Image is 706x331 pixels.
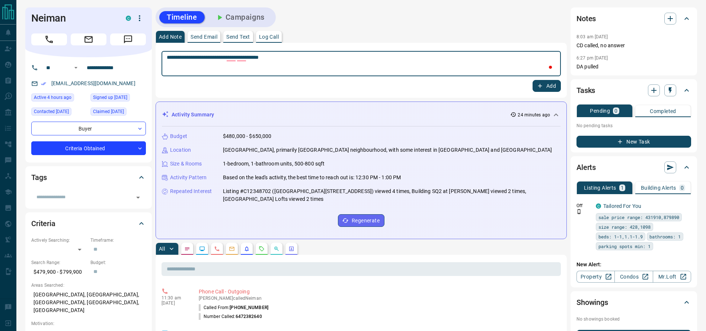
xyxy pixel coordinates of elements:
p: Timeframe: [90,237,146,244]
p: CD called, no answer [576,42,691,49]
button: Regenerate [338,214,384,227]
p: Number Called: [199,313,262,320]
h2: Criteria [31,218,55,229]
svg: Emails [229,246,235,252]
h2: Tasks [576,84,595,96]
p: $480,000 - $650,000 [223,132,272,140]
p: 0 [614,108,617,113]
p: Based on the lead's activity, the best time to reach out is: 12:30 PM - 1:00 PM [223,174,401,181]
span: bathrooms: 1 [649,233,681,240]
div: Criteria Obtained [31,141,146,155]
a: Mr.Loft [653,271,691,283]
a: [EMAIL_ADDRESS][DOMAIN_NAME] [51,80,135,86]
p: 8:03 am [DATE] [576,34,608,39]
p: Actively Searching: [31,237,87,244]
p: [DATE] [162,301,188,306]
a: Condos [614,271,653,283]
div: Alerts [576,158,691,176]
div: Showings [576,293,691,311]
p: Completed [650,109,676,114]
button: New Task [576,136,691,148]
button: Add [533,80,561,92]
p: [GEOGRAPHIC_DATA], [GEOGRAPHIC_DATA], [GEOGRAPHIC_DATA], [GEOGRAPHIC_DATA], [GEOGRAPHIC_DATA] [31,289,146,316]
div: Wed Oct 15 2025 [31,93,87,104]
svg: Opportunities [274,246,279,252]
svg: Listing Alerts [244,246,250,252]
p: Pending [590,108,610,113]
h2: Showings [576,296,608,308]
svg: Lead Browsing Activity [199,246,205,252]
svg: Agent Actions [288,246,294,252]
svg: Calls [214,246,220,252]
p: Location [170,146,191,154]
h2: Alerts [576,161,596,173]
span: Contacted [DATE] [34,108,69,115]
p: 1 [621,185,624,190]
p: Areas Searched: [31,282,146,289]
p: Called From: [199,304,268,311]
p: Phone Call - Outgoing [199,288,558,296]
div: Tags [31,168,146,186]
p: Repeated Interest [170,187,212,195]
a: Property [576,271,615,283]
p: Activity Summary [172,111,214,119]
div: condos.ca [126,16,131,21]
p: Log Call [259,34,279,39]
button: Timeline [159,11,205,23]
p: Budget [170,132,187,140]
p: 1-bedroom, 1-bathroom units, 500-800 sqft [223,160,325,168]
span: parking spots min: 1 [598,242,651,250]
div: Activity Summary24 minutes ago [162,108,560,122]
p: Add Note [159,34,182,39]
span: sale price range: 431910,879890 [598,213,679,221]
p: [PERSON_NAME] called Neiman [199,296,558,301]
p: [GEOGRAPHIC_DATA], primarily [GEOGRAPHIC_DATA] neighbourhood, with some interest in [GEOGRAPHIC_D... [223,146,552,154]
h2: Tags [31,171,47,183]
p: Listing #C12348702 ([GEOGRAPHIC_DATA][STREET_ADDRESS]) viewed 4 times, Building SQ2 at [PERSON_NA... [223,187,560,203]
p: No pending tasks [576,120,691,131]
h1: Neiman [31,12,115,24]
p: Off [576,202,591,209]
p: Size & Rooms [170,160,202,168]
span: size range: 428,1098 [598,223,651,231]
p: Building Alerts [641,185,676,190]
p: 0 [681,185,684,190]
p: No showings booked [576,316,691,322]
span: [PHONE_NUMBER] [230,305,268,310]
p: All [159,246,165,251]
div: Thu Mar 06 2025 [90,93,146,104]
div: Mon Sep 22 2025 [31,107,87,118]
p: 24 minutes ago [518,112,550,118]
p: Activity Pattern [170,174,207,181]
span: 6472382640 [236,314,262,319]
p: $479,900 - $799,900 [31,266,87,278]
svg: Requests [259,246,265,252]
p: Send Email [191,34,217,39]
div: Notes [576,10,691,28]
p: DA pulled [576,63,691,71]
span: Active 4 hours ago [34,94,71,101]
div: Tasks [576,81,691,99]
h2: Notes [576,13,596,25]
span: Claimed [DATE] [93,108,124,115]
p: Listing Alerts [584,185,616,190]
button: Campaigns [208,11,272,23]
p: 6:27 pm [DATE] [576,55,608,61]
div: condos.ca [596,203,601,209]
p: 11:30 am [162,295,188,301]
div: Buyer [31,122,146,135]
span: Call [31,33,67,45]
p: Budget: [90,259,146,266]
span: Signed up [DATE] [93,94,127,101]
a: Tailored For You [603,203,641,209]
svg: Email Verified [41,81,46,86]
svg: Push Notification Only [576,209,582,214]
span: Message [110,33,146,45]
div: Sat Sep 20 2025 [90,107,146,118]
p: Search Range: [31,259,87,266]
svg: Notes [184,246,190,252]
button: Open [133,192,143,203]
textarea: To enrich screen reader interactions, please activate Accessibility in Grammarly extension settings [167,54,556,73]
p: Send Text [226,34,250,39]
p: New Alert: [576,261,691,269]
